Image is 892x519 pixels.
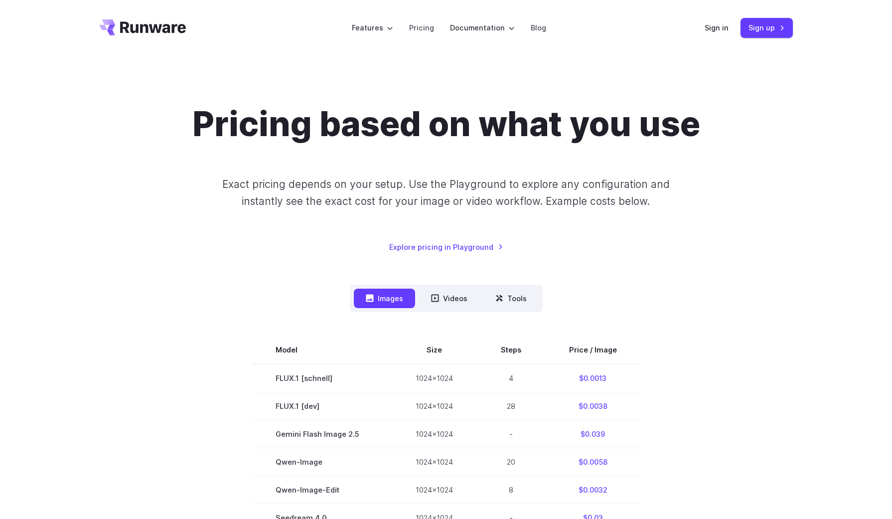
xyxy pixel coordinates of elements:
th: Price / Image [545,336,641,364]
td: 1024x1024 [392,476,477,504]
td: FLUX.1 [dev] [252,392,392,420]
td: $0.0038 [545,392,641,420]
p: Exact pricing depends on your setup. Use the Playground to explore any configuration and instantl... [203,176,689,209]
a: Explore pricing in Playground [389,241,503,253]
td: $0.0058 [545,448,641,476]
button: Tools [483,289,539,308]
td: 1024x1024 [392,364,477,392]
a: Go to / [99,19,186,35]
td: 1024x1024 [392,448,477,476]
h1: Pricing based on what you use [192,104,700,144]
td: 8 [477,476,545,504]
a: Sign up [741,18,793,37]
label: Documentation [450,22,515,33]
td: $0.0013 [545,364,641,392]
a: Sign in [705,22,729,33]
td: 4 [477,364,545,392]
button: Videos [419,289,479,308]
th: Model [252,336,392,364]
a: Pricing [409,22,434,33]
td: 28 [477,392,545,420]
td: $0.0032 [545,476,641,504]
span: Gemini Flash Image 2.5 [276,428,368,440]
td: 20 [477,448,545,476]
th: Size [392,336,477,364]
button: Images [354,289,415,308]
td: 1024x1024 [392,392,477,420]
td: Qwen-Image [252,448,392,476]
td: Qwen-Image-Edit [252,476,392,504]
td: FLUX.1 [schnell] [252,364,392,392]
th: Steps [477,336,545,364]
td: - [477,420,545,448]
td: 1024x1024 [392,420,477,448]
td: $0.039 [545,420,641,448]
label: Features [352,22,393,33]
a: Blog [531,22,546,33]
